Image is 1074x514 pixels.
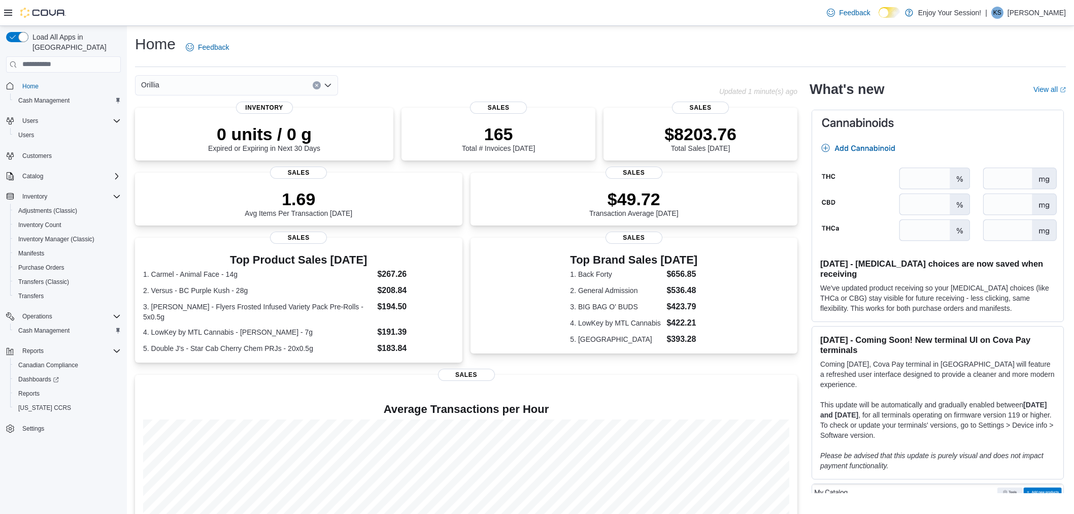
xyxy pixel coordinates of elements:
span: Users [18,115,121,127]
a: Cash Management [14,325,74,337]
p: [PERSON_NAME] [1008,7,1066,19]
dt: 5. [GEOGRAPHIC_DATA] [570,334,662,344]
a: Reports [14,388,44,400]
span: Customers [18,149,121,162]
dd: $656.85 [666,268,697,280]
a: View allExternal link [1033,85,1066,93]
button: Reports [10,387,125,401]
h2: What's new [810,81,884,98]
span: Adjustments (Classic) [18,207,77,215]
span: Load All Apps in [GEOGRAPHIC_DATA] [28,32,121,52]
button: Reports [2,344,125,358]
span: Adjustments (Classic) [14,205,121,217]
button: Settings [2,421,125,436]
p: Enjoy Your Session! [918,7,982,19]
span: Reports [22,347,44,355]
span: Inventory [22,192,47,201]
dd: $267.26 [377,268,454,280]
div: Kayla Schop [991,7,1003,19]
span: Feedback [198,42,229,52]
span: Sales [606,167,662,179]
span: Feedback [839,8,870,18]
a: Inventory Count [14,219,65,231]
div: Expired or Expiring in Next 30 Days [208,124,320,152]
span: Sales [438,369,495,381]
span: Reports [18,345,121,357]
a: [US_STATE] CCRS [14,402,75,414]
button: Inventory [2,189,125,204]
span: Transfers (Classic) [18,278,69,286]
span: Catalog [18,170,121,182]
span: Sales [606,232,662,244]
dd: $393.28 [666,333,697,345]
span: Reports [18,390,40,398]
a: Dashboards [14,373,63,385]
button: Catalog [18,170,47,182]
p: We've updated product receiving so your [MEDICAL_DATA] choices (like THCa or CBG) stay visible fo... [820,283,1055,313]
span: Operations [22,312,52,320]
dd: $536.48 [666,284,697,297]
span: Cash Management [18,97,70,105]
nav: Complex example [6,75,121,463]
span: Inventory Manager (Classic) [18,235,94,243]
span: Users [14,129,121,141]
a: Home [18,80,43,92]
span: KS [993,7,1001,19]
dt: 4. LowKey by MTL Cannabis [570,318,662,328]
div: Total # Invoices [DATE] [462,124,535,152]
a: Manifests [14,247,48,260]
button: Home [2,79,125,93]
dd: $423.79 [666,301,697,313]
button: Transfers [10,289,125,303]
h4: Average Transactions per Hour [143,403,789,415]
button: Users [18,115,42,127]
p: 165 [462,124,535,144]
span: Inventory [18,190,121,203]
dd: $183.84 [377,342,454,355]
button: Inventory Count [10,218,125,232]
span: Purchase Orders [18,264,64,272]
dt: 1. Carmel - Animal Face - 14g [143,269,373,279]
button: Canadian Compliance [10,358,125,372]
span: Manifests [14,247,121,260]
span: Reports [14,388,121,400]
button: Cash Management [10,324,125,338]
span: Manifests [18,249,44,258]
span: Cash Management [18,327,70,335]
button: Transfers (Classic) [10,275,125,289]
dt: 3. BIG BAG O' BUDS [570,302,662,312]
button: Manifests [10,246,125,261]
p: $49.72 [589,189,679,209]
p: Coming [DATE], Cova Pay terminal in [GEOGRAPHIC_DATA] will feature a refreshed user interface des... [820,359,1055,390]
span: Customers [22,152,52,160]
span: Users [22,117,38,125]
div: Total Sales [DATE] [664,124,736,152]
a: Purchase Orders [14,262,69,274]
dt: 4. LowKey by MTL Cannabis - [PERSON_NAME] - 7g [143,327,373,337]
span: Home [18,80,121,92]
span: Canadian Compliance [18,361,78,369]
span: Sales [470,102,527,114]
em: Please be advised that this update is purely visual and does not impact payment functionality. [820,452,1044,470]
a: Settings [18,423,48,435]
span: Home [22,82,39,90]
input: Dark Mode [879,7,900,18]
a: Cash Management [14,94,74,107]
dt: 3. [PERSON_NAME] - Flyers Frosted Infused Variety Pack Pre-Rolls - 5x0.5g [143,302,373,322]
a: Feedback [182,37,233,57]
button: Catalog [2,169,125,183]
button: Users [2,114,125,128]
span: Cash Management [14,325,121,337]
span: Washington CCRS [14,402,121,414]
p: | [985,7,987,19]
span: Sales [270,167,327,179]
button: Clear input [313,81,321,89]
a: Canadian Compliance [14,359,82,371]
button: Operations [2,309,125,324]
span: Sales [270,232,327,244]
p: 1.69 [245,189,352,209]
button: Inventory Manager (Classic) [10,232,125,246]
span: Inventory [236,102,293,114]
button: Users [10,128,125,142]
a: Customers [18,150,56,162]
